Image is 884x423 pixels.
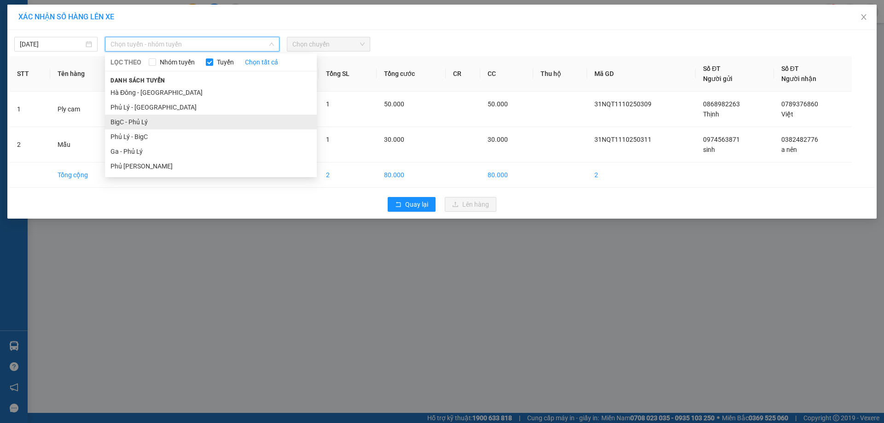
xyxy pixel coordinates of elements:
[105,159,317,174] li: Phủ [PERSON_NAME]
[703,110,719,118] span: Thịnh
[10,92,50,127] td: 1
[110,57,141,67] span: LỌC THEO
[488,136,508,143] span: 30.000
[105,76,171,85] span: Danh sách tuyến
[781,100,818,108] span: 0789376860
[703,146,715,153] span: sinh
[594,136,651,143] span: 31NQT1110250311
[781,65,799,72] span: Số ĐT
[292,37,365,51] span: Chọn chuyến
[703,100,740,108] span: 0868982263
[18,12,114,21] span: XÁC NHẬN SỐ HÀNG LÊN XE
[860,13,867,21] span: close
[245,57,278,67] a: Chọn tất cả
[781,146,797,153] span: a nên
[781,75,816,82] span: Người nhận
[213,57,238,67] span: Tuyến
[594,100,651,108] span: 31NQT1110250309
[587,162,696,188] td: 2
[388,197,436,212] button: rollbackQuay lại
[105,129,317,144] li: Phủ Lý - BigC
[377,56,446,92] th: Tổng cước
[405,199,428,209] span: Quay lại
[480,56,533,92] th: CC
[105,100,317,115] li: Phủ Lý - [GEOGRAPHIC_DATA]
[50,162,118,188] td: Tổng cộng
[480,162,533,188] td: 80.000
[395,201,401,209] span: rollback
[384,136,404,143] span: 30.000
[445,197,496,212] button: uploadLên hàng
[319,56,377,92] th: Tổng SL
[156,57,198,67] span: Nhóm tuyến
[384,100,404,108] span: 50.000
[50,92,118,127] td: Ply cam
[703,136,740,143] span: 0974563871
[50,127,118,162] td: Mẫu
[488,100,508,108] span: 50.000
[20,39,84,49] input: 11/10/2025
[319,162,377,188] td: 2
[326,100,330,108] span: 1
[377,162,446,188] td: 80.000
[269,41,274,47] span: down
[851,5,877,30] button: Close
[105,115,317,129] li: BigC - Phủ Lý
[326,136,330,143] span: 1
[110,37,274,51] span: Chọn tuyến - nhóm tuyến
[446,56,481,92] th: CR
[703,75,733,82] span: Người gửi
[10,56,50,92] th: STT
[781,136,818,143] span: 0382482776
[703,65,721,72] span: Số ĐT
[587,56,696,92] th: Mã GD
[10,127,50,162] td: 2
[105,144,317,159] li: Ga - Phủ Lý
[105,85,317,100] li: Hà Đông - [GEOGRAPHIC_DATA]
[50,56,118,92] th: Tên hàng
[781,110,793,118] span: Việt
[533,56,587,92] th: Thu hộ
